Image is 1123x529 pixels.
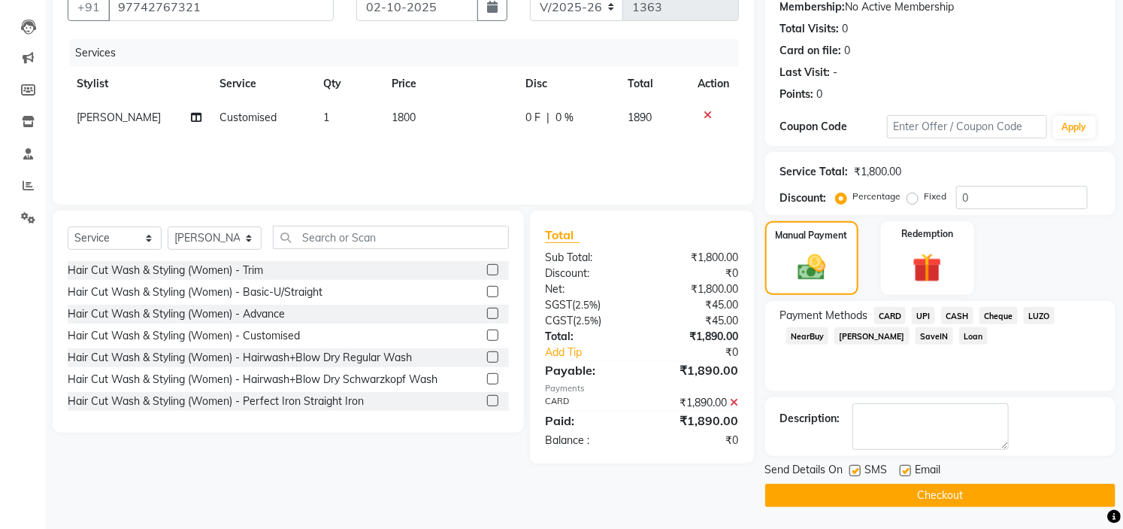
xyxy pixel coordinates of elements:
span: CASH [941,307,973,324]
th: Action [689,67,739,101]
div: Hair Cut Wash & Styling (Women) - Basic-U/Straight [68,284,322,300]
span: UPI [912,307,935,324]
div: ₹45.00 [642,297,750,313]
div: Coupon Code [780,119,887,135]
input: Search or Scan [273,226,509,249]
div: Hair Cut Wash & Styling (Women) - Trim [68,263,263,278]
div: ₹0 [642,433,750,448]
label: Redemption [901,227,953,241]
th: Qty [314,67,383,101]
div: Hair Cut Wash & Styling (Women) - Hairwash+Blow Dry Schwarzkopf Wash [68,372,437,388]
div: Paid: [534,412,642,430]
div: 0 [843,21,849,37]
span: 0 % [555,110,574,126]
th: Total [619,67,689,101]
span: 0 F [525,110,540,126]
span: Total [545,227,580,243]
button: Checkout [765,484,1115,507]
span: 2.5% [575,299,598,311]
button: Apply [1053,116,1096,138]
div: Payments [545,382,739,395]
img: _gift.svg [904,250,951,286]
span: NearBuy [786,327,829,345]
span: Email [916,462,941,481]
span: 1800 [392,111,416,124]
div: Service Total: [780,164,849,180]
label: Percentage [853,190,901,203]
div: Discount: [780,190,827,206]
span: Loan [959,327,988,345]
th: Disc [516,67,619,101]
div: ₹1,890.00 [642,329,750,345]
span: LUZO [1024,307,1055,324]
div: Hair Cut Wash & Styling (Women) - Perfect Iron Straight Iron [68,394,364,409]
span: Cheque [979,307,1018,324]
span: Customised [219,111,277,124]
div: Hair Cut Wash & Styling (Women) - Customised [68,328,300,344]
th: Service [210,67,314,101]
div: ₹1,800.00 [642,250,750,266]
span: Send Details On [765,462,843,481]
div: CARD [534,395,642,411]
div: 0 [845,43,851,59]
div: Last Visit: [780,65,831,81]
label: Manual Payment [776,229,848,242]
div: Points: [780,87,814,102]
div: Balance : [534,433,642,448]
span: 1890 [628,111,652,124]
div: Total: [534,329,642,345]
div: Net: [534,281,642,297]
div: 0 [817,87,823,102]
div: Total Visits: [780,21,840,37]
span: SMS [865,462,888,481]
div: ₹45.00 [642,313,750,329]
span: | [546,110,549,126]
div: Description: [780,411,840,427]
div: ₹0 [660,345,750,360]
span: CGST [545,314,573,327]
input: Enter Offer / Coupon Code [887,115,1047,138]
div: Card on file: [780,43,842,59]
label: Fixed [925,190,947,203]
div: ( ) [534,313,642,329]
span: SaveIN [916,327,953,345]
span: SGST [545,298,572,312]
div: ₹0 [642,266,750,281]
th: Price [383,67,516,101]
div: ( ) [534,297,642,313]
div: ₹1,800.00 [855,164,902,180]
span: [PERSON_NAME] [77,111,161,124]
span: 1 [323,111,329,124]
div: Sub Total: [534,250,642,266]
div: Services [69,39,750,67]
span: CARD [874,307,907,324]
span: [PERSON_NAME] [834,327,910,345]
div: Hair Cut Wash & Styling (Women) - Hairwash+Blow Dry Regular Wash [68,350,412,366]
div: ₹1,890.00 [642,361,750,379]
div: Hair Cut Wash & Styling (Women) - Advance [68,306,285,322]
img: _cash.svg [789,251,834,284]
div: Payable: [534,361,642,379]
div: Discount: [534,266,642,281]
span: 2.5% [576,315,598,327]
div: ₹1,890.00 [642,395,750,411]
th: Stylist [68,67,210,101]
span: Payment Methods [780,308,868,324]
div: ₹1,800.00 [642,281,750,297]
div: ₹1,890.00 [642,412,750,430]
a: Add Tip [534,345,660,360]
div: - [834,65,838,81]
